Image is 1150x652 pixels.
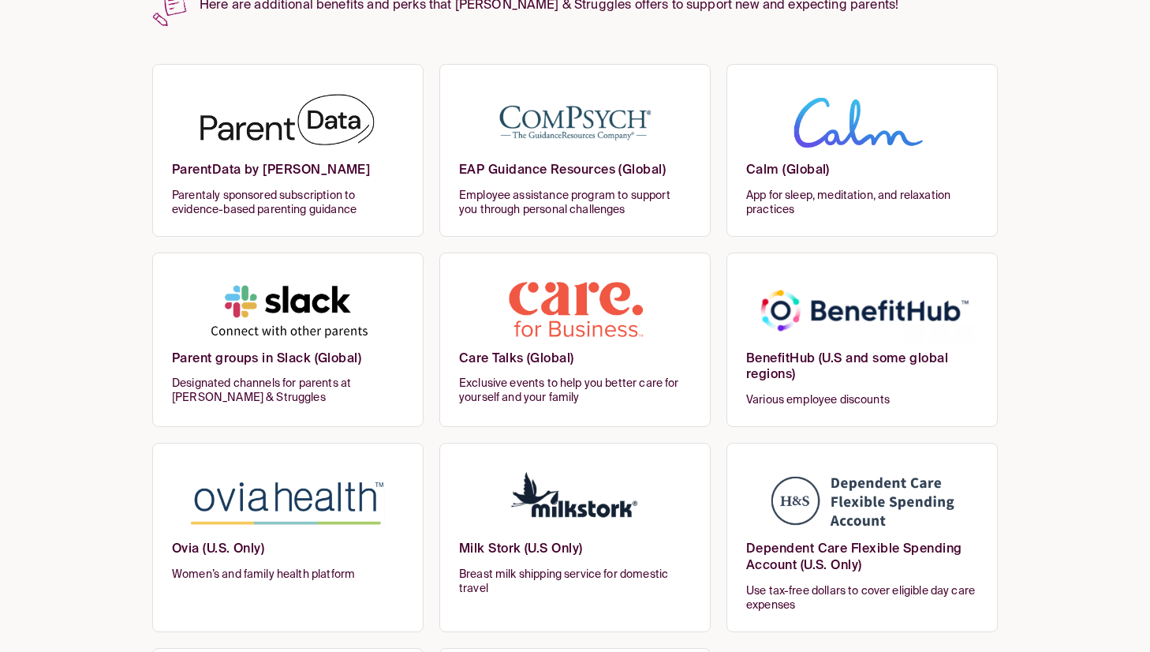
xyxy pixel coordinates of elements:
[746,189,978,217] span: App for sleep, meditation, and relaxation practices
[746,351,978,394] h6: BenefitHub (U.S and some global regions)
[439,443,711,632] a: Milk Stork (U.S Only)Breast milk shipping service for domestic travel
[439,253,711,428] a: Care Talks (Global)Exclusive events to help you better care for yourself and your family
[459,568,691,596] span: Breast milk shipping service for domestic travel
[459,351,691,377] h6: Care Talks (Global)
[746,584,978,613] span: Use tax-free dollars to cover eligible day care expenses
[459,163,691,189] h6: EAP Guidance Resources (Global)
[746,393,978,407] span: Various employee discounts
[152,443,424,632] a: Ovia (U.S. Only)Women’s and family health platform
[746,163,978,189] h6: Calm (Global)
[172,377,404,405] span: Designated channels for parents at [PERSON_NAME] & Struggles
[459,541,691,568] h6: Milk Stork (U.S Only)
[726,253,998,428] a: BenefitHub (U.S and some global regions)Various employee discounts
[152,64,424,237] a: ParentData by [PERSON_NAME]Parentaly sponsored subscription to evidence-based parenting guidance
[439,64,711,237] a: EAP Guidance Resources (Global)Employee assistance program to support you through personal challe...
[172,541,404,568] h6: Ovia (U.S. Only)
[152,253,424,428] a: Parent groups in Slack (Global)Designated channels for parents at [PERSON_NAME] & Struggles
[726,64,998,237] a: Calm (Global)App for sleep, meditation, and relaxation practices
[172,351,404,377] h6: Parent groups in Slack (Global)
[172,189,404,217] span: Parentaly sponsored subscription to evidence-based parenting guidance
[459,377,691,405] span: Exclusive events to help you better care for yourself and your family
[172,568,404,582] span: Women’s and family health platform
[459,189,691,217] span: Employee assistance program to support you through personal challenges
[172,163,404,189] h6: ParentData by [PERSON_NAME]
[746,541,978,584] h6: Dependent Care Flexible Spending Account (U.S. Only)
[726,443,998,632] a: Dependent Care Flexible Spending Account (U.S. Only)Use tax-free dollars to cover eligible day ca...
